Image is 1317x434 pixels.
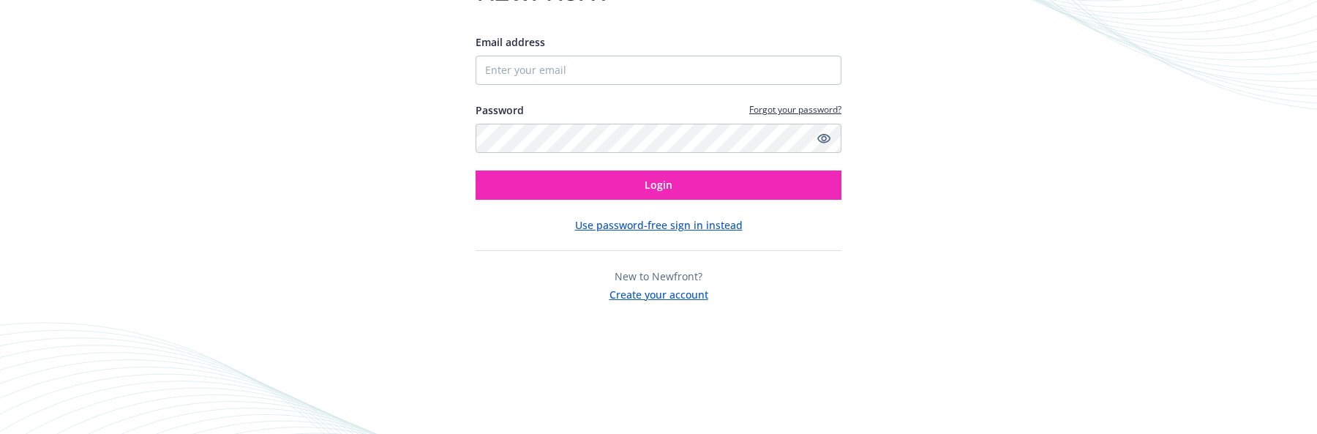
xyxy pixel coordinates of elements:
input: Enter your password [476,124,841,153]
button: Login [476,171,841,200]
button: Create your account [609,284,708,302]
span: New to Newfront? [615,269,702,283]
button: Use password-free sign in instead [575,217,743,233]
span: Email address [476,35,545,49]
a: Show password [815,130,833,147]
span: Login [645,178,672,192]
label: Password [476,102,524,118]
a: Forgot your password? [749,103,841,116]
input: Enter your email [476,56,841,85]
